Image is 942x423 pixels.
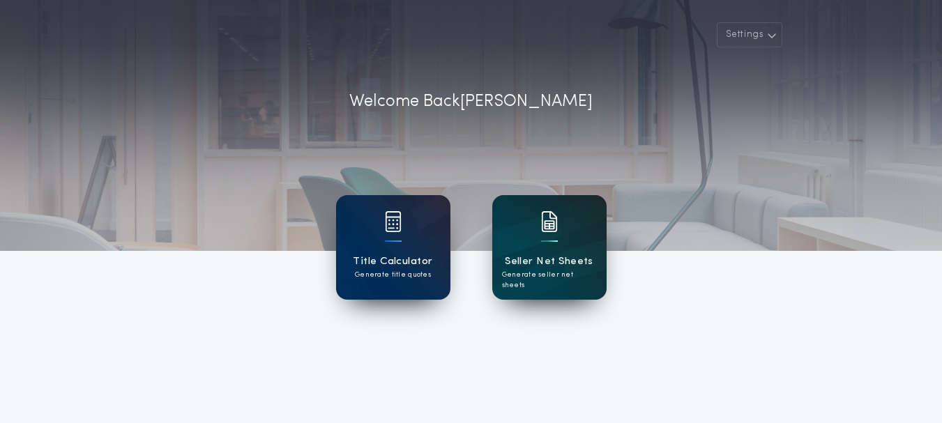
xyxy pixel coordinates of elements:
[336,195,450,300] a: card iconTitle CalculatorGenerate title quotes
[492,195,607,300] a: card iconSeller Net SheetsGenerate seller net sheets
[502,270,597,291] p: Generate seller net sheets
[505,254,593,270] h1: Seller Net Sheets
[541,211,558,232] img: card icon
[385,211,402,232] img: card icon
[349,89,593,114] p: Welcome Back [PERSON_NAME]
[353,254,432,270] h1: Title Calculator
[355,270,431,280] p: Generate title quotes
[717,22,782,47] button: Settings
